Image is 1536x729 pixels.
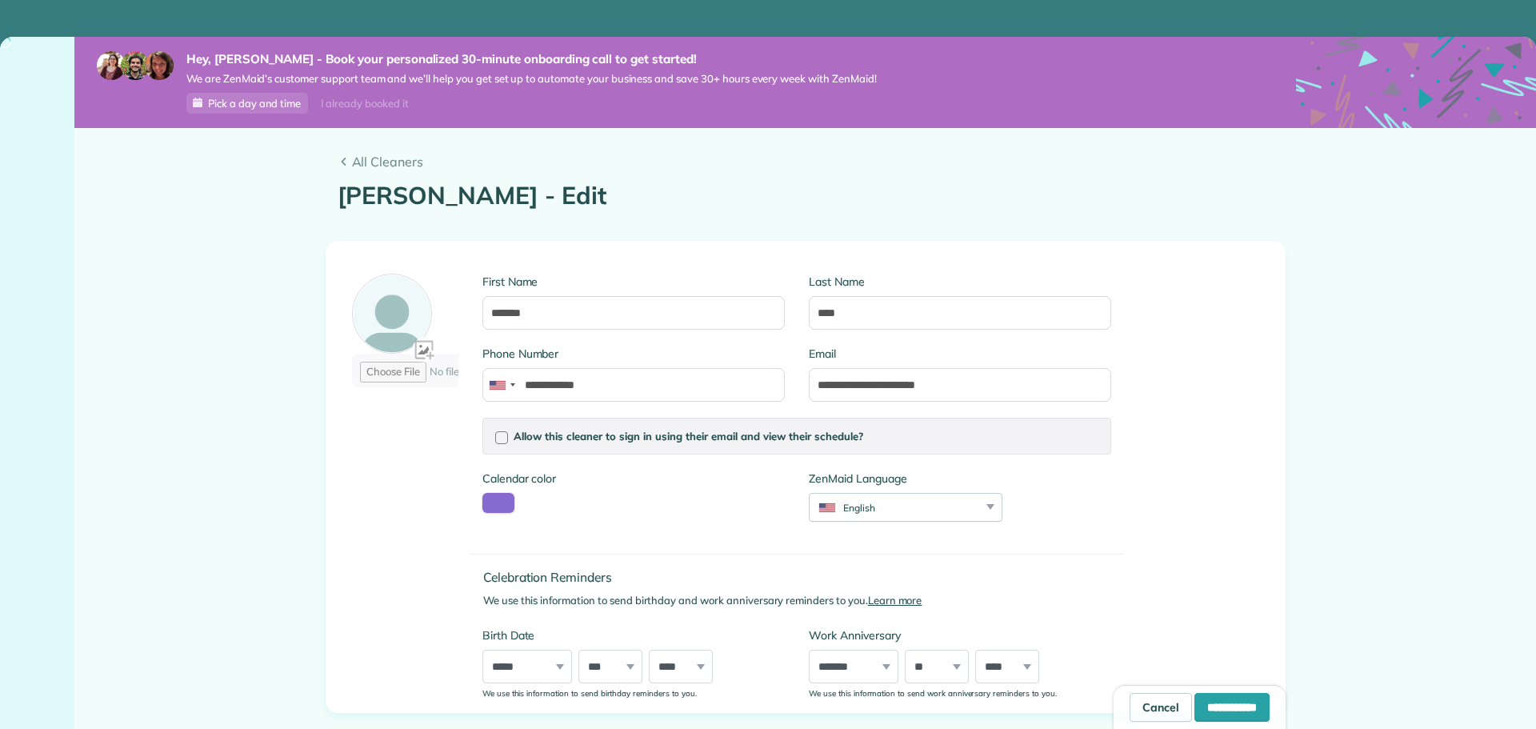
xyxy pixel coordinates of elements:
[483,369,520,401] div: United States: +1
[482,274,785,290] label: First Name
[809,346,1111,362] label: Email
[338,152,1274,171] a: All Cleaners
[186,51,877,67] strong: Hey, [PERSON_NAME] - Book your personalized 30-minute onboarding call to get started!
[810,501,982,515] div: English
[186,93,308,114] a: Pick a day and time
[121,51,150,80] img: jorge-587dff0eeaa6aab1f244e6dc62b8924c3b6ad411094392a53c71c6c4a576187d.jpg
[809,274,1111,290] label: Last Name
[338,182,1274,209] h1: [PERSON_NAME] - Edit
[482,471,556,487] label: Calendar color
[514,430,863,443] span: Allow this cleaner to sign in using their email and view their schedule?
[483,593,1124,609] p: We use this information to send birthday and work anniversary reminders to you.
[809,627,1111,643] label: Work Anniversary
[311,94,418,114] div: I already booked it
[1130,693,1192,722] a: Cancel
[809,471,1002,487] label: ZenMaid Language
[186,72,877,86] span: We are ZenMaid’s customer support team and we’ll help you get set up to automate your business an...
[482,346,785,362] label: Phone Number
[97,51,126,80] img: maria-72a9807cf96188c08ef61303f053569d2e2a8a1cde33d635c8a3ac13582a053d.jpg
[352,152,1274,171] span: All Cleaners
[482,688,697,698] sub: We use this information to send birthday reminders to you.
[868,594,922,607] a: Learn more
[482,493,514,513] button: toggle color picker dialog
[145,51,174,80] img: michelle-19f622bdf1676172e81f8f8fba1fb50e276960ebfe0243fe18214015130c80e4.jpg
[208,97,301,110] span: Pick a day and time
[809,688,1056,698] sub: We use this information to send work anniversary reminders to you.
[483,571,1124,584] h4: Celebration Reminders
[482,627,785,643] label: Birth Date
